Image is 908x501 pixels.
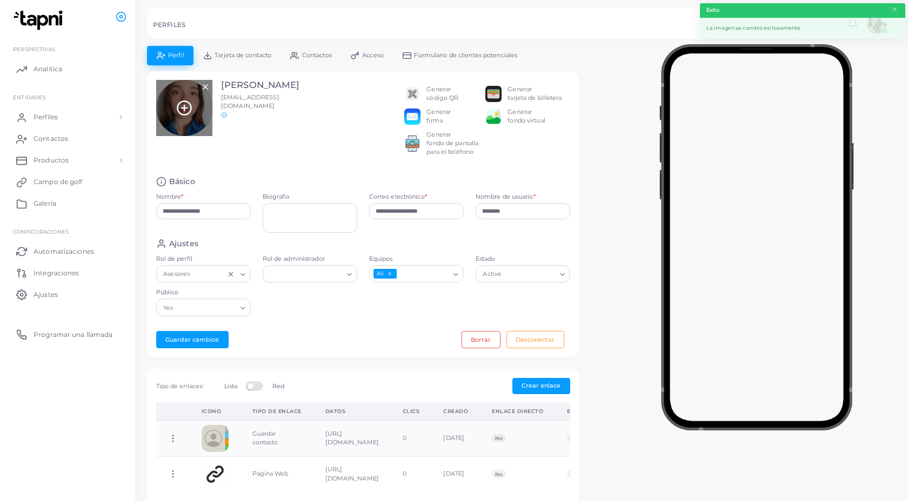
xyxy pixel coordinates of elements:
font: Desconectar [516,336,555,343]
font: Generar [508,108,532,116]
font: Éxito [706,7,720,13]
font: Acceso [362,51,384,59]
font: Nombre de usuario [476,193,533,200]
font: [PERSON_NAME] [221,79,299,90]
font: La imagen se cambió exitosamente [706,25,801,31]
span: Asesores [162,269,191,280]
a: Analítica [8,58,127,80]
font: [EMAIL_ADDRESS][DOMAIN_NAME] [221,93,279,110]
font: Correo electrónico [369,193,425,200]
font: Programar una llamada [34,330,112,338]
font: No [495,471,503,477]
font: Integraciones [34,269,79,277]
font: Perfil [168,51,184,59]
div: Buscar opción [369,265,464,282]
font: Básico [169,177,195,186]
font: Productos [34,156,69,164]
a: Perfiles [8,106,127,128]
font: No [495,435,503,441]
img: logo [10,10,70,30]
font: Enlace directo [492,408,543,414]
font: [DATE] [443,470,464,478]
a: @ [221,111,227,118]
font: Guardar cambios [165,336,219,343]
font: × [891,2,898,17]
font: Contactos [302,51,332,59]
font: Tarjeta de contacto [215,51,271,59]
button: Crear enlace [512,378,570,394]
input: Buscar opción [176,302,236,314]
font: código QR [426,94,458,101]
font: ENTIDADES [13,94,46,100]
font: [URL][DOMAIN_NAME] [325,466,379,482]
font: Creado [443,408,468,414]
font: Tipo de enlace [252,408,302,414]
img: contactcard.png [202,425,229,452]
input: Buscar opción [504,268,556,280]
button: Borrar seleccionados [227,270,235,279]
img: phone-mock.b55596b7.png [659,44,853,430]
a: Contactos [8,128,127,150]
font: Borrar [471,336,491,343]
font: Rol de administrador [263,255,325,262]
span: All [373,269,397,279]
font: Página Web [252,470,289,478]
font: Clics [403,408,420,414]
font: [DATE] [443,434,464,442]
font: Automatizaciones [34,247,94,255]
button: Cerca [891,4,898,16]
img: customlink.png [202,461,229,488]
font: fondo de pantalla para el teléfono [426,139,478,155]
input: Buscar opción [268,268,343,280]
div: Buscar opción [476,265,570,282]
font: Ajustes [34,290,58,299]
a: Productos [8,150,127,171]
font: PERSPECTIVAS [13,46,55,52]
font: Estado [476,255,496,262]
span: Yes [162,302,175,314]
div: Buscar opción [263,265,357,282]
font: Tipo de enlaces: [156,382,204,390]
font: Red [272,382,284,390]
font: Biografía [263,193,290,200]
a: Programar una llamada [8,323,127,345]
font: Equipos [369,255,393,262]
button: Guardar cambios [156,331,229,348]
font: Lista [224,382,238,390]
font: Datos [325,408,346,414]
font: Generar [426,85,451,93]
font: 0 [403,434,406,442]
font: fondo virtual [508,117,545,124]
font: Contactos [34,134,68,143]
font: 0 [403,470,406,478]
font: Icono [202,408,222,414]
span: Active [482,269,503,280]
font: Rol de perfil [156,255,192,262]
font: Crear enlace [522,382,560,389]
font: Nombre [156,193,182,200]
font: Público [156,288,179,296]
font: Generar [508,85,532,93]
div: Buscar opción [156,265,251,282]
font: firma [426,117,443,124]
font: Campo de golf [34,178,82,186]
font: Ajustes [169,239,198,248]
a: Galería [8,193,127,214]
font: PERFILES [153,21,185,29]
font: tarjeta de billetera [508,94,562,101]
img: 522fc3d1c3555ff804a1a379a540d0107ed87845162a92721bf5e2ebbcc3ae6c.png [404,136,420,152]
img: e64e04433dee680bcc62d3a6779a8f701ecaf3be228fb80ea91b313d80e16e10.png [485,109,502,125]
a: Integraciones [8,262,127,283]
button: Borrar [462,331,500,348]
font: Enlace del espacio de trabajo [567,408,671,414]
th: Acción [156,403,190,420]
a: Ajustes [8,283,127,305]
font: Perfiles [34,113,58,121]
button: Deselect All [386,270,393,277]
font: Configuraciones [13,228,69,235]
button: Desconectar [506,331,564,348]
font: [URL][DOMAIN_NAME] [325,430,379,446]
img: apple-wallet.png [485,86,502,102]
